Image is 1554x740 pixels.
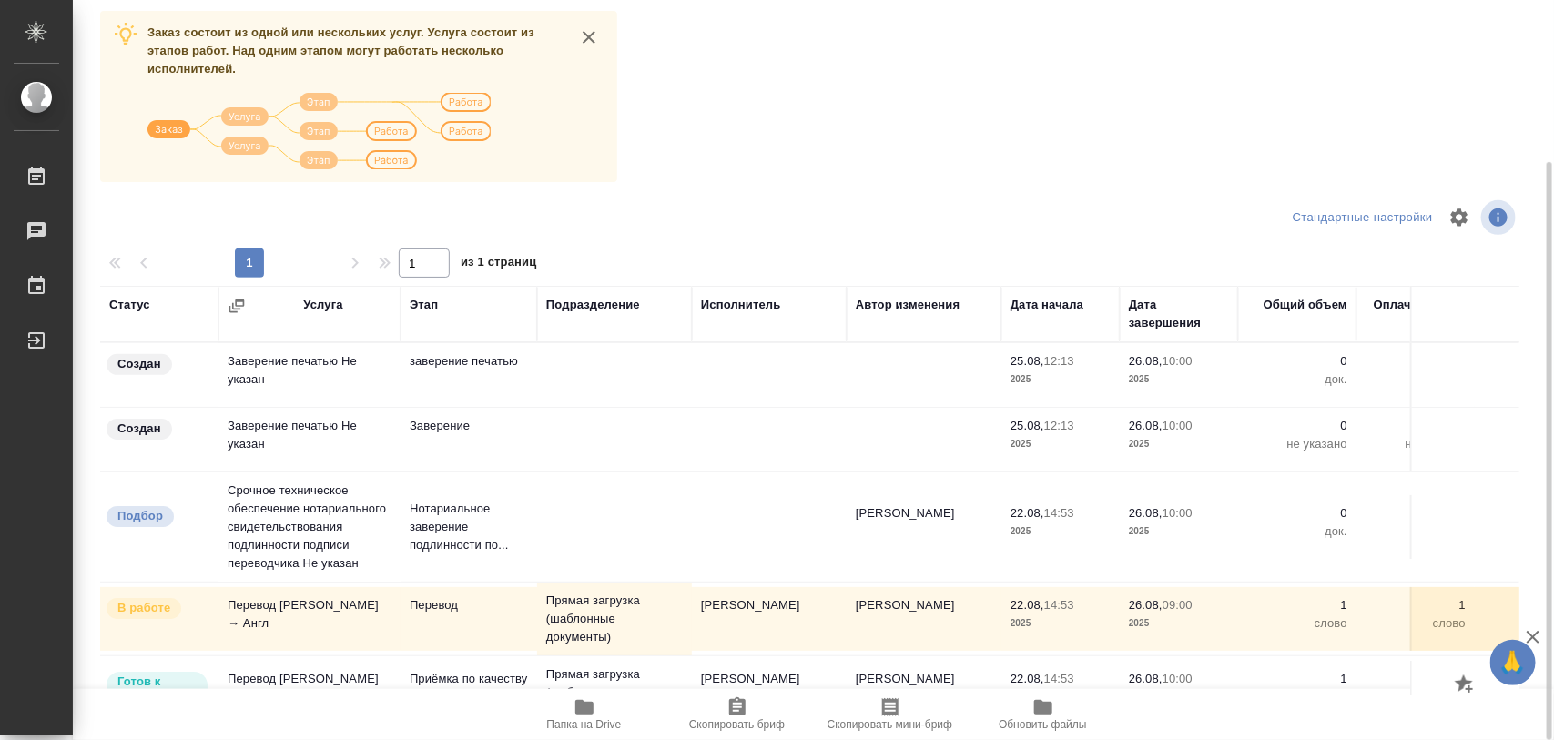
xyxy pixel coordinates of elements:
p: 22.08, [1011,672,1044,685]
button: Скопировать бриф [661,689,814,740]
div: Общий объем [1264,296,1347,314]
p: слово [1247,688,1347,706]
span: Папка на Drive [547,718,622,731]
p: 1 [1247,670,1347,688]
p: Создан [117,355,161,373]
p: 2025 [1011,522,1111,541]
p: 1 [1247,596,1347,614]
p: Нотариальное заверение подлинности по... [410,500,528,554]
td: Заверение печатью Не указан [218,408,401,471]
p: 0 [1247,417,1347,435]
p: 2025 [1129,522,1229,541]
p: 2025 [1129,614,1229,633]
td: Прямая загрузка (шаблонные документы) [537,656,692,729]
p: 0 [1366,504,1466,522]
p: Перевод [410,596,528,614]
p: Приёмка по качеству [410,670,528,688]
td: Срочное техническое обеспечение нотариального свидетельствования подлинности подписи переводчика ... [218,472,401,582]
p: 2025 [1011,370,1111,389]
button: Сгруппировать [228,297,246,315]
span: Скопировать мини-бриф [828,718,952,731]
p: 12:13 [1044,419,1074,432]
p: 0 [1366,417,1466,435]
span: Заказ состоит из одной или нескольких услуг. Услуга состоит из этапов работ. Над одним этапом мог... [147,25,534,76]
p: 09:00 [1163,598,1193,612]
p: 10:00 [1163,672,1193,685]
p: Готов к работе [117,673,197,709]
p: 14:53 [1044,598,1074,612]
p: 22.08, [1011,598,1044,612]
p: 26.08, [1129,506,1163,520]
p: Заверение [410,417,528,435]
div: Подразделение [546,296,640,314]
p: 1 [1366,670,1466,688]
p: слово [1247,614,1347,633]
p: док. [1366,522,1466,541]
span: 🙏 [1498,644,1529,682]
td: [PERSON_NAME] [692,661,847,725]
p: 26.08, [1129,598,1163,612]
div: Автор изменения [856,296,960,314]
td: [PERSON_NAME] [847,661,1001,725]
div: split button [1288,204,1437,232]
p: 12:13 [1044,354,1074,368]
p: 2025 [1129,435,1229,453]
p: 2025 [1011,614,1111,633]
span: из 1 страниц [461,251,537,278]
td: Перевод [PERSON_NAME] → Англ [218,661,401,725]
td: Перевод [PERSON_NAME] → Англ [218,587,401,651]
button: Обновить файлы [967,689,1120,740]
td: Заверение печатью Не указан [218,343,401,407]
p: Подбор [117,507,163,525]
p: 2025 [1011,688,1111,706]
div: Статус [109,296,150,314]
div: Дата начала [1011,296,1083,314]
p: 26.08, [1129,419,1163,432]
button: Скопировать мини-бриф [814,689,967,740]
div: Исполнитель [701,296,781,314]
div: Услуга [303,296,342,314]
p: 26.08, [1129,672,1163,685]
p: не указано [1247,435,1347,453]
p: 22.08, [1011,506,1044,520]
td: [PERSON_NAME] [847,495,1001,559]
p: слово [1366,614,1466,633]
p: 25.08, [1011,419,1044,432]
span: Настроить таблицу [1437,196,1481,239]
p: слово [1366,688,1466,706]
p: В работе [117,599,170,617]
div: Оплачиваемый объем [1366,296,1466,332]
p: док. [1247,370,1347,389]
p: 10:00 [1163,506,1193,520]
p: 25.08, [1011,354,1044,368]
p: 26.08, [1129,354,1163,368]
p: не указано [1366,435,1466,453]
div: Дата завершения [1129,296,1229,332]
p: 2025 [1129,370,1229,389]
td: [PERSON_NAME] [692,587,847,651]
p: 10:00 [1163,419,1193,432]
div: Этап [410,296,438,314]
p: 1 [1366,596,1466,614]
td: [PERSON_NAME] [847,587,1001,651]
button: Добавить оценку [1450,670,1481,701]
p: док. [1247,522,1347,541]
span: Обновить файлы [999,718,1087,731]
button: 🙏 [1490,640,1536,685]
p: 2025 [1011,435,1111,453]
p: док. [1366,370,1466,389]
p: 0 [1247,504,1347,522]
span: Посмотреть информацию [1481,200,1519,235]
p: 10:00 [1163,354,1193,368]
p: Создан [117,420,161,438]
p: 0 [1366,352,1466,370]
button: close [575,24,603,51]
p: 0 [1247,352,1347,370]
p: заверение печатью [410,352,528,370]
p: 14:53 [1044,672,1074,685]
td: Прямая загрузка (шаблонные документы) [537,583,692,655]
span: Скопировать бриф [689,718,785,731]
p: 2025 [1129,688,1229,706]
button: Папка на Drive [508,689,661,740]
p: 14:53 [1044,506,1074,520]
